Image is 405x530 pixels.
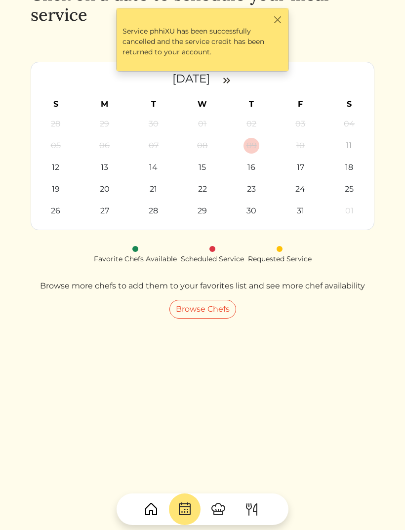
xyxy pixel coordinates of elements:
[244,501,260,517] img: ForkKnife-55491504ffdb50bab0c1e09e7649658475375261d09fd45db06cec23bce548bf.svg
[83,203,126,219] a: 27
[328,181,371,197] a: 25
[248,254,312,264] div: Requested Service
[34,181,77,197] a: 19
[31,95,80,113] th: S
[122,26,283,57] p: Service phhiXU has been successfully cancelled and the service credit has been returned to your a...
[97,160,113,175] div: 13
[230,203,273,219] a: 30
[210,501,226,517] img: ChefHat-a374fb509e4f37eb0702ca99f5f64f3b6956810f32a249b33092029f8484b388.svg
[292,160,308,175] div: 17
[48,203,64,219] div: 26
[276,95,325,113] th: F
[146,116,162,132] div: 30
[97,203,113,219] div: 27
[341,116,357,132] div: 04
[34,203,77,219] a: 26
[132,160,175,175] a: 14
[230,160,273,175] a: 16
[146,181,162,197] div: 21
[243,203,259,219] div: 30
[195,203,210,219] div: 29
[40,280,365,292] p: Browse more chefs to add them to your favorites list and see more chef availability
[195,138,210,154] div: 08
[325,95,374,113] th: S
[177,501,193,517] img: CalendarDots-5bcf9d9080389f2a281d69619e1c85352834be518fbc73d9501aef674afc0d57.svg
[178,95,227,113] th: W
[172,72,213,85] a: [DATE]
[97,116,113,132] div: 29
[132,181,175,197] a: 21
[195,116,210,132] div: 01
[132,203,175,219] a: 28
[97,181,113,197] div: 20
[279,203,322,219] a: 31
[328,160,371,175] a: 18
[227,95,276,113] th: T
[243,116,259,132] div: 02
[143,501,159,517] img: House-9bf13187bcbb5817f509fe5e7408150f90897510c4275e13d0d5fca38e0b5951.svg
[181,181,224,197] a: 22
[83,181,126,197] a: 20
[129,95,178,113] th: T
[181,160,224,175] a: 15
[94,254,177,264] div: Favorite Chefs Available
[341,203,357,219] div: 01
[328,138,371,154] a: 11
[146,160,162,175] div: 14
[221,75,233,86] img: double_arrow_right-997dabdd2eccb76564fe50414fa626925505af7f86338824324e960bc414e1a4.svg
[146,138,162,154] div: 07
[48,116,64,132] div: 28
[243,138,259,154] div: 09
[243,160,259,175] div: 16
[97,138,113,154] div: 06
[328,203,371,219] a: 01
[272,14,283,25] button: Close
[279,160,322,175] a: 17
[169,300,236,319] a: Browse Chefs
[80,95,129,113] th: M
[230,181,273,197] a: 23
[34,160,77,175] a: 12
[195,160,210,175] div: 15
[48,181,64,197] div: 19
[341,160,357,175] div: 18
[341,181,357,197] div: 25
[83,160,126,175] a: 13
[48,160,64,175] div: 12
[181,203,224,219] a: 29
[48,138,64,154] div: 05
[292,181,308,197] div: 24
[243,181,259,197] div: 23
[292,116,308,132] div: 03
[292,138,308,154] div: 10
[181,254,244,264] div: Scheduled Service
[146,203,162,219] div: 28
[279,181,322,197] a: 24
[341,138,357,154] div: 11
[292,203,308,219] div: 31
[195,181,210,197] div: 22
[172,72,210,85] time: [DATE]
